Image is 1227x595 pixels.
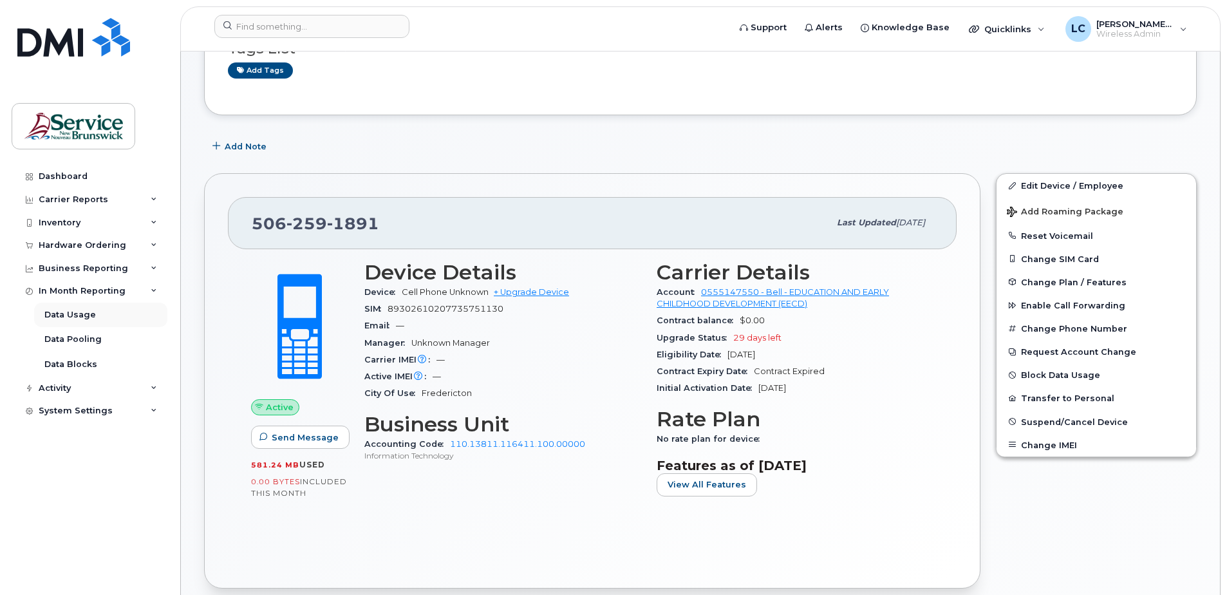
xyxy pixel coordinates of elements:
span: 89302610207735751130 [388,304,503,314]
span: SIM [364,304,388,314]
span: Carrier IMEI [364,355,436,364]
span: Device [364,287,402,297]
button: Block Data Usage [997,363,1196,386]
h3: Business Unit [364,413,641,436]
span: Contract Expired [754,366,825,376]
span: View All Features [668,478,746,491]
span: 506 [252,214,379,233]
div: Quicklinks [960,16,1054,42]
span: — [396,321,404,330]
button: Transfer to Personal [997,386,1196,410]
span: [DATE] [727,350,755,359]
a: Support [731,15,796,41]
span: used [299,460,325,469]
span: $0.00 [740,316,765,325]
span: Fredericton [422,388,472,398]
h3: Rate Plan [657,408,933,431]
h3: Carrier Details [657,261,933,284]
div: Lenentine, Carrie (EECD/EDPE) [1056,16,1196,42]
span: [PERSON_NAME] (EECD/EDPE) [1096,19,1174,29]
h3: Features as of [DATE] [657,458,933,473]
span: — [436,355,445,364]
span: No rate plan for device [657,434,766,444]
span: Account [657,287,701,297]
span: Contract balance [657,316,740,325]
span: Send Message [272,431,339,444]
span: LC [1071,21,1085,37]
span: Change Plan / Features [1021,277,1127,287]
button: Change Phone Number [997,317,1196,340]
span: Active IMEI [364,372,433,381]
button: Enable Call Forwarding [997,294,1196,317]
span: Knowledge Base [872,21,950,34]
span: Support [751,21,787,34]
span: Last updated [837,218,896,227]
span: Upgrade Status [657,333,733,343]
p: Information Technology [364,450,641,461]
span: Wireless Admin [1096,29,1174,39]
span: Accounting Code [364,439,450,449]
span: Manager [364,338,411,348]
button: Add Note [204,135,277,158]
span: 29 days left [733,333,782,343]
span: 1891 [327,214,379,233]
button: Change IMEI [997,433,1196,457]
span: Add Note [225,140,267,153]
button: Suspend/Cancel Device [997,410,1196,433]
a: + Upgrade Device [494,287,569,297]
span: [DATE] [758,383,786,393]
span: 581.24 MB [251,460,299,469]
span: Active [266,401,294,413]
button: Change SIM Card [997,247,1196,270]
h3: Tags List [228,41,1173,57]
input: Find something... [214,15,409,38]
span: Enable Call Forwarding [1021,301,1125,310]
span: 259 [286,214,327,233]
span: Eligibility Date [657,350,727,359]
span: Add Roaming Package [1007,207,1123,219]
a: Add tags [228,62,293,79]
a: Alerts [796,15,852,41]
button: View All Features [657,473,757,496]
span: Suspend/Cancel Device [1021,417,1128,426]
span: Cell Phone Unknown [402,287,489,297]
button: Send Message [251,426,350,449]
span: 0.00 Bytes [251,477,300,486]
button: Add Roaming Package [997,198,1196,224]
span: — [433,372,441,381]
span: Email [364,321,396,330]
span: Unknown Manager [411,338,490,348]
button: Reset Voicemail [997,224,1196,247]
button: Request Account Change [997,340,1196,363]
span: included this month [251,477,347,498]
span: [DATE] [896,218,925,227]
span: Contract Expiry Date [657,366,754,376]
a: Edit Device / Employee [997,174,1196,197]
h3: Device Details [364,261,641,284]
a: 0555147550 - Bell - EDUCATION AND EARLY CHILDHOOD DEVELOPMENT (EECD) [657,287,889,308]
span: Initial Activation Date [657,383,758,393]
span: City Of Use [364,388,422,398]
a: 110.13811.116411.100.00000 [450,439,585,449]
span: Alerts [816,21,843,34]
a: Knowledge Base [852,15,959,41]
span: Quicklinks [984,24,1031,34]
button: Change Plan / Features [997,270,1196,294]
